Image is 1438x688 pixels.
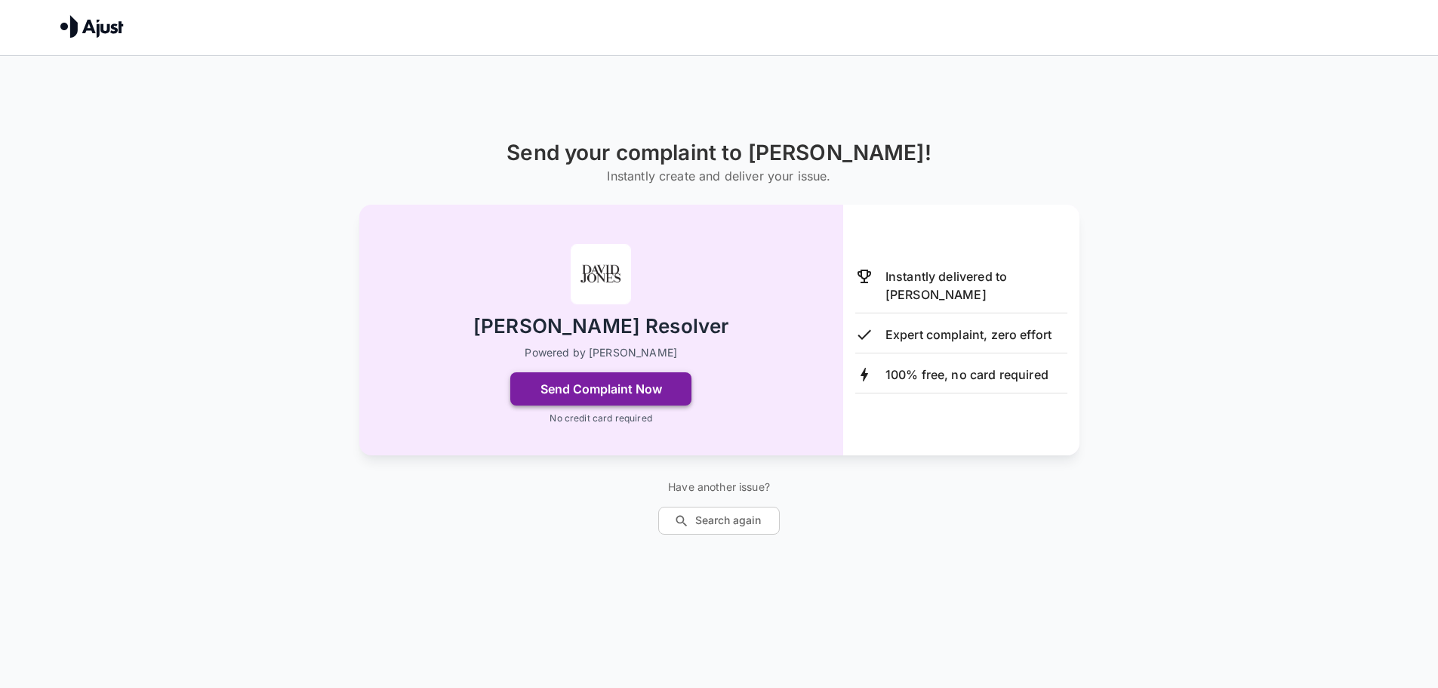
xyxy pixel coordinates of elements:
p: No credit card required [550,412,651,425]
img: David Jones [571,244,631,304]
p: Instantly delivered to [PERSON_NAME] [885,267,1067,304]
p: 100% free, no card required [885,366,1048,384]
button: Send Complaint Now [510,372,691,406]
h1: Send your complaint to [PERSON_NAME]! [507,140,931,165]
img: Ajust [60,15,124,38]
p: Have another issue? [658,480,780,495]
p: Expert complaint, zero effort [885,325,1052,344]
p: Powered by [PERSON_NAME] [525,345,677,360]
button: Search again [658,507,780,535]
h2: [PERSON_NAME] Resolver [473,313,728,340]
h6: Instantly create and deliver your issue. [507,165,931,187]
